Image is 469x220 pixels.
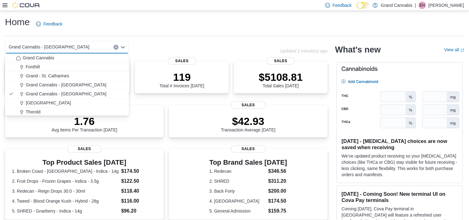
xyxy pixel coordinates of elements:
[5,99,129,108] button: [GEOGRAPHIC_DATA]
[43,21,62,27] span: Feedback
[12,208,119,214] dt: 5. SHRED - Gnarberry - Indica - 14g
[209,188,266,194] dt: 3. Back Forty
[267,57,295,65] span: Sales
[381,2,412,9] p: Grand Cannabis
[209,208,266,214] dt: 5. General Admission
[209,178,266,184] dt: 2. SHRED
[428,2,464,9] p: [PERSON_NAME]
[268,177,287,185] dd: $311.20
[121,187,157,195] dd: $118.40
[26,109,40,115] span: Thorold
[259,71,303,88] div: Total Sales [DATE]
[160,71,204,83] p: 119
[259,71,303,83] p: $5108.81
[5,71,129,80] button: Grand - St. Catharines
[221,115,276,127] p: $42.93
[356,2,369,9] input: Dark Mode
[209,159,287,166] h3: Top Brand Sales [DATE]
[26,100,71,106] span: [GEOGRAPHIC_DATA]
[268,167,287,175] dd: $346.56
[5,108,129,117] button: Thorold
[342,153,458,178] p: We've updated product receiving so your [MEDICAL_DATA] choices (like THCa or CBG) stay visible fo...
[5,89,129,99] button: Grand Cannabis - [GEOGRAPHIC_DATA]
[5,62,129,71] button: Fonthill
[26,73,69,79] span: Grand - St. Catharines
[120,45,125,50] button: Close list of options
[209,168,266,174] dt: 1. Redecan
[9,43,89,51] span: Grand Cannabis - [GEOGRAPHIC_DATA]
[5,53,129,62] button: Grand Cannabis
[26,91,106,97] span: Grand Cannabis - [GEOGRAPHIC_DATA]
[342,138,458,150] h3: [DATE] - [MEDICAL_DATA] choices are now saved when receiving
[51,115,117,127] p: 1.76
[168,57,196,65] span: Sales
[12,168,119,174] dt: 1. Broken Coast - [GEOGRAPHIC_DATA] - Indica - 14g
[268,207,287,215] dd: $159.75
[231,145,266,153] span: Sales
[67,145,102,153] span: Sales
[444,47,464,52] a: View allExternal link
[113,45,118,50] button: Clear input
[5,16,30,28] h1: Home
[5,80,129,89] button: Grand Cannabis - [GEOGRAPHIC_DATA]
[268,197,287,205] dd: $174.50
[33,18,65,30] a: Feedback
[209,198,266,204] dt: 4. [GEOGRAPHIC_DATA]
[415,2,416,9] p: |
[460,48,464,52] svg: External link
[121,167,157,175] dd: $174.50
[121,177,157,185] dd: $122.50
[280,48,328,53] p: Updated 1 minute(s) ago
[160,71,204,88] div: Total # Invoices [DATE]
[121,207,157,215] dd: $96.20
[121,197,157,205] dd: $116.00
[5,53,129,126] div: Choose from the following options
[51,115,117,132] div: Avg Items Per Transaction [DATE]
[333,2,352,8] span: Feedback
[23,55,54,61] span: Grand Cannabis
[12,178,119,184] dt: 2. Fruit Drops - Frozen Grapes - Indica - 3.5g
[335,45,381,55] h2: What's new
[420,2,425,9] span: EH
[221,115,276,132] div: Transaction Average [DATE]
[268,187,287,195] dd: $200.00
[12,188,119,194] dt: 3. Redecan - Reign Drops 30:0 - 30ml
[231,101,266,109] span: Sales
[342,191,458,203] h3: [DATE] - Coming Soon! New terminal UI on Cova Pay terminals
[12,159,157,166] h3: Top Product Sales [DATE]
[26,64,40,70] span: Fonthill
[418,2,426,9] div: Evan Hopkinson
[26,82,106,88] span: Grand Cannabis - [GEOGRAPHIC_DATA]
[12,198,119,204] dt: 4. Tweed - Blood Orange Kush - Hybrid - 28g
[12,2,40,8] img: Cova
